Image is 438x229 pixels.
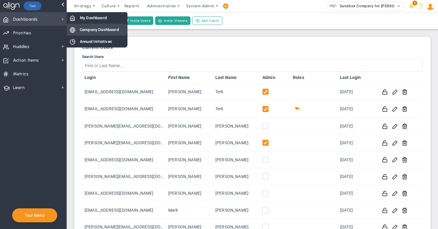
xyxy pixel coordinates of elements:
button: Reset this password [382,156,388,163]
button: Edit User Info [392,173,398,180]
td: [PERSON_NAME] [166,185,213,202]
button: Edit User Info [392,89,398,95]
td: [PERSON_NAME] [213,135,260,151]
button: Reset this password [382,173,388,180]
button: Invite Users [122,16,153,25]
button: Edit User Info [392,190,398,197]
td: Terk [213,84,260,100]
button: Edit User Info [392,207,398,214]
td: Mark [166,202,213,219]
button: Remove user from company [402,106,408,112]
a: Last Name [215,75,258,80]
span: Huddles [13,40,30,53]
td: [PERSON_NAME] [213,152,260,168]
td: [EMAIL_ADDRESS][DOMAIN_NAME] [82,185,166,202]
td: Terk [213,100,260,118]
td: [PERSON_NAME] [213,185,260,202]
span: Sandbox Company for [PERSON_NAME] [337,2,411,10]
button: Edit User Info [392,140,398,146]
td: [DATE] [338,135,376,151]
span: Coach [293,105,300,112]
span: select [395,2,403,11]
td: [DATE] [338,168,376,185]
td: [DATE] [338,185,376,202]
td: [EMAIL_ADDRESS][DOMAIN_NAME] [82,84,166,100]
span: 1 [412,1,417,5]
button: Remove user from company [402,123,408,129]
button: Reset this password [382,123,388,129]
button: Reset this password [382,106,388,112]
button: Reset this password [382,140,388,146]
span: Annual Initiatives [80,39,112,44]
span: Dashboards [13,13,38,26]
td: [PERSON_NAME][EMAIL_ADDRESS][DOMAIN_NAME] [82,168,166,185]
td: [PERSON_NAME] [213,168,260,185]
div: Search Users [82,55,423,59]
a: Admin [262,75,288,80]
span: Administration [147,4,176,8]
td: [PERSON_NAME][EMAIL_ADDRESS][DOMAIN_NAME] [82,118,166,135]
a: Last Login [340,75,373,80]
td: [PERSON_NAME] [166,152,213,168]
span: Strategy [74,4,92,8]
td: [PERSON_NAME] [166,84,213,100]
span: System Admin [186,4,214,8]
td: [DATE] [338,84,376,100]
img: 33511.Company.photo [329,2,337,10]
span: Learn [13,81,25,94]
td: [EMAIL_ADDRESS][DOMAIN_NAME] [82,100,166,118]
button: Edit User Info [392,156,398,163]
button: Add Coach [192,16,222,25]
td: [PERSON_NAME] [166,135,213,151]
span: Action Items [13,54,39,67]
button: Tour Menu [23,213,47,218]
button: Reset this password [382,89,388,95]
td: [DATE] [338,202,376,219]
td: [PERSON_NAME][EMAIL_ADDRESS][DOMAIN_NAME] [82,135,166,151]
button: Remove user from company [402,140,408,146]
button: Invite Viewers [155,16,190,25]
span: Metrics [13,68,29,80]
td: [EMAIL_ADDRESS][DOMAIN_NAME] [82,152,166,168]
span: Company Dashboard [80,27,119,32]
td: [PERSON_NAME] [213,202,260,219]
button: Remove user from company [402,207,408,214]
td: [PERSON_NAME] [213,118,260,135]
button: Edit User Info [392,106,398,112]
td: [EMAIL_ADDRESS][DOMAIN_NAME] [82,202,166,219]
button: Remove user from company [402,156,408,163]
img: 50249.Person.photo [426,2,434,10]
td: [DATE] [338,100,376,118]
td: [PERSON_NAME] [166,118,213,135]
h3: Current Users [82,45,423,50]
button: Reset this password [382,190,388,197]
button: Reset this password [382,207,388,214]
button: Remove user from company [402,173,408,180]
button: Remove user from company [402,190,408,197]
a: First Name [168,75,210,80]
span: My Dashboard [80,15,107,21]
button: Remove user from company [402,89,408,95]
td: [DATE] [338,152,376,168]
a: Login [85,75,163,80]
span: Culture [102,4,116,8]
td: [PERSON_NAME] [166,100,213,118]
td: [DATE] [338,118,376,135]
input: Search Users [82,60,423,72]
button: Edit User Info [392,123,398,129]
th: Roles [290,72,338,84]
span: Add Coach [201,18,219,23]
td: [PERSON_NAME] [166,168,213,185]
span: Priorities [13,27,31,39]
